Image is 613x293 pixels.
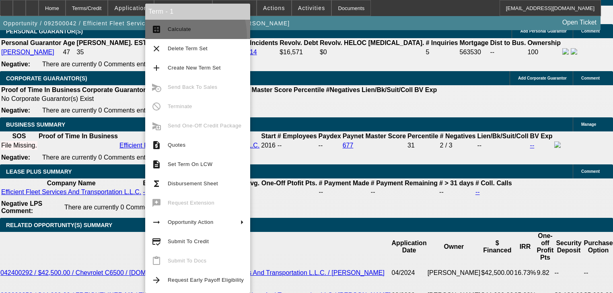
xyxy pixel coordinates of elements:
mat-icon: clear [152,44,161,53]
b: BV Exp [530,133,553,139]
span: There are currently 0 Comments entered on this opportunity [42,61,213,68]
span: Actions [263,5,285,11]
td: 35 [76,48,147,57]
span: Opportunity Action [168,219,214,225]
b: Avg. One-Off Ptofit Pts. [246,180,317,186]
td: -- [318,141,341,150]
td: [PERSON_NAME] [427,262,481,284]
span: Delete Term Set [168,45,208,51]
b: BV Exp [414,86,437,93]
a: -- [143,189,147,195]
a: Efficient Fleet Services And Transportation L.L.C. [1,189,141,195]
b: # Inquiries [426,39,458,46]
b: Negative: [1,154,30,161]
th: SOS [1,132,37,140]
span: BUSINESS SUMMARY [6,121,65,128]
td: $42,500.00 [481,262,514,284]
a: 14 [250,49,257,55]
td: -- [245,188,317,196]
b: # Coll. Calls [475,180,512,186]
mat-icon: arrow_right_alt [152,217,161,227]
b: Paydex [319,133,341,139]
span: Add Corporate Guarantor [518,76,567,80]
b: Paynet Master Score [343,133,406,139]
td: 100 [527,48,561,57]
span: Submit To Credit [168,238,209,244]
b: Negative LPS Comment: [1,200,42,214]
th: One-off Profit Pts [537,232,554,262]
div: File Missing. [1,142,37,149]
b: Personal Guarantor [1,39,61,46]
img: facebook-icon.png [562,48,569,55]
mat-icon: request_quote [152,140,161,150]
th: Owner [427,232,481,262]
b: # Payment Made [319,180,369,186]
td: 563530 [459,48,489,57]
b: #Negatives [326,86,360,93]
b: Percentile [294,86,324,93]
td: -- [490,48,527,57]
b: Negative: [1,107,30,114]
td: 16.73% [514,262,536,284]
b: # Payment Remaining [371,180,438,186]
b: # > 31 days [439,180,474,186]
span: Calculate [168,26,191,32]
mat-icon: arrow_forward [152,275,161,285]
b: Mortgage [460,39,489,46]
button: Resources [213,0,256,16]
td: 47 [62,48,75,57]
th: $ Financed [481,232,514,262]
a: -- [475,189,480,195]
td: No Corporate Guarantor(s) Exist [1,95,440,103]
div: 2 / 3 [440,142,476,149]
b: Age [63,39,75,46]
button: Credit Package [154,0,212,16]
mat-icon: functions [152,179,161,189]
b: Paynet Master Score [229,86,292,93]
a: Open Ticket [559,16,600,29]
span: Application [114,5,147,11]
td: 2016 [261,141,276,150]
td: $0 [319,48,425,57]
td: -- [370,188,438,196]
span: Request Early Payoff Eligibility [168,277,244,283]
span: Quotes [168,142,185,148]
button: Activities [292,0,331,16]
a: [PERSON_NAME] [1,49,54,55]
b: Revolv. Debt [280,39,318,46]
span: Manage [581,122,596,127]
b: Percentile [407,133,438,139]
b: Incidents [250,39,278,46]
span: Comment [581,29,600,33]
b: # Employees [278,133,317,139]
td: 9.82 [537,262,554,284]
mat-icon: description [152,160,161,169]
span: LEASE PLUS SUMMARY [6,168,72,175]
b: Dist to Bus. [490,39,526,46]
b: Revolv. HELOC [MEDICAL_DATA]. [320,39,424,46]
span: Opportunity / 092500042 / Efficient Fleet Services And Transportation L.L.C. / [PERSON_NAME] [3,20,290,27]
td: $16,571 [279,48,319,57]
a: Efficient Fleet Services And Transportation L.L.C. [119,142,259,149]
th: Proof of Time In Business [38,132,118,140]
b: Start [261,133,276,139]
span: There are currently 0 Comments entered on this opportunity [42,154,213,161]
div: Term - 1 [145,4,250,20]
button: Application [108,0,153,16]
a: 042400292 / $42,500.00 / Chevrolet C6500 / [DOMAIN_NAME] / Efficient Fleet Services And Transport... [0,269,385,276]
span: CORPORATE GUARANTOR(S) [6,75,87,82]
b: # Negatives [440,133,476,139]
th: Security Deposit [554,232,583,262]
th: Application Date [391,232,427,262]
td: -- [554,262,583,284]
img: linkedin-icon.png [571,48,577,55]
span: Comment [581,76,600,80]
span: Create New Term Set [168,65,221,71]
b: [PERSON_NAME]. EST [77,39,147,46]
span: Set Term On LCW [168,161,212,167]
b: BV Exp [143,180,165,186]
b: Lien/Bk/Suit/Coll [362,86,413,93]
mat-icon: credit_score [152,237,161,246]
b: Corporate Guarantor [82,86,146,93]
span: Disbursement Sheet [168,180,218,186]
